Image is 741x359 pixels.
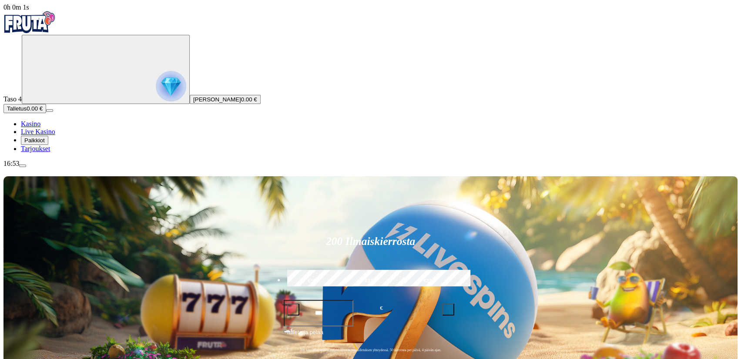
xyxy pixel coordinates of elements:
[291,327,293,332] span: €
[156,71,186,101] img: reward progress
[285,268,339,294] label: €50
[3,120,738,153] nav: Main menu
[3,11,738,153] nav: Primary
[241,96,257,103] span: 0.00 €
[22,35,190,104] button: reward progress
[3,27,56,34] a: Fruta
[190,95,261,104] button: [PERSON_NAME]0.00 €
[46,109,53,112] button: menu
[21,136,48,145] button: Palkkiot
[21,128,55,135] a: Live Kasino
[287,303,299,315] button: minus icon
[21,145,50,152] a: Tarjoukset
[343,268,398,294] label: €150
[193,96,241,103] span: [PERSON_NAME]
[19,164,26,167] button: menu
[7,105,27,112] span: Talletus
[3,3,29,11] span: user session time
[286,328,323,344] span: Talleta ja pelaa
[24,137,45,144] span: Palkkiot
[442,303,454,315] button: plus icon
[21,120,40,127] a: Kasino
[402,268,456,294] label: €250
[3,11,56,33] img: Fruta
[27,105,43,112] span: 0.00 €
[3,95,22,103] span: Taso 4
[380,304,382,312] span: €
[3,104,46,113] button: Talletusplus icon0.00 €
[3,160,19,167] span: 16:53
[284,328,458,344] button: Talleta ja pelaa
